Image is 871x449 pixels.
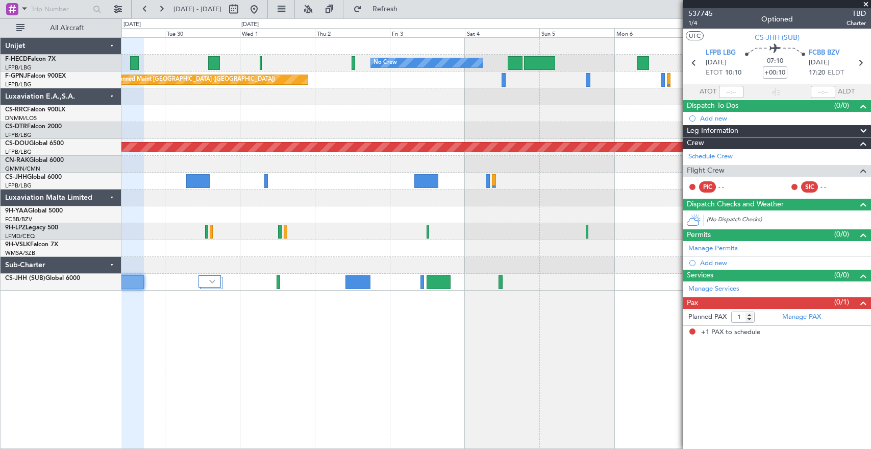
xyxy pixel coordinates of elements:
span: Dispatch Checks and Weather [687,199,784,210]
span: F-GPNJ [5,73,27,79]
span: CS-DOU [5,140,29,147]
a: Schedule Crew [688,152,733,162]
span: CS-DTR [5,124,27,130]
a: GMMN/CMN [5,165,40,173]
span: ATOT [700,87,716,97]
div: Planned Maint [GEOGRAPHIC_DATA] ([GEOGRAPHIC_DATA]) [114,72,275,87]
a: FCBB/BZV [5,216,32,223]
span: 10:10 [725,68,741,78]
div: Sun 5 [539,28,614,37]
div: Sat 4 [465,28,540,37]
span: ELDT [828,68,844,78]
span: CN-RAK [5,157,29,163]
div: - - [718,182,741,192]
span: Dispatch To-Dos [687,100,738,112]
button: UTC [686,31,704,40]
div: PIC [699,181,716,193]
a: CN-RAKGlobal 6000 [5,157,64,163]
a: 9H-LPZLegacy 500 [5,225,58,231]
div: Add new [700,114,866,123]
span: 07:10 [767,56,783,66]
span: ALDT [838,87,855,97]
a: LFPB/LBG [5,81,32,88]
span: Pax [687,297,698,309]
div: [DATE] [241,20,259,29]
span: Crew [687,137,704,149]
div: No Crew [374,55,397,70]
span: Flight Crew [687,165,725,177]
a: LFMD/CEQ [5,232,35,240]
span: CS-JHH [5,174,27,180]
a: CS-DOUGlobal 6500 [5,140,64,147]
a: 9H-YAAGlobal 5000 [5,208,63,214]
a: LFPB/LBG [5,182,32,190]
span: 9H-VSLK [5,242,30,248]
div: Add new [700,258,866,267]
a: LFPB/LBG [5,148,32,156]
a: CS-JHH (SUB)Global 6000 [5,275,80,281]
a: LFPB/LBG [5,131,32,139]
span: LFPB LBG [706,48,736,58]
img: arrow-gray.svg [209,279,215,283]
span: (0/1) [834,297,849,308]
a: CS-RRCFalcon 900LX [5,107,65,113]
div: Wed 1 [240,28,315,37]
span: 537745 [688,8,713,19]
span: Refresh [364,6,407,13]
span: Permits [687,229,711,241]
div: (No Dispatch Checks) [707,216,871,226]
span: 9H-LPZ [5,225,26,231]
span: [DATE] [809,58,830,68]
span: 17:20 [809,68,825,78]
a: CS-DTRFalcon 2000 [5,124,62,130]
a: CS-JHHGlobal 6000 [5,174,62,180]
span: ETOT [706,68,723,78]
span: CS-JHH (SUB) [5,275,45,281]
span: CS-JHH (SUB) [755,32,800,43]
span: FCBB BZV [809,48,840,58]
div: Tue 30 [165,28,240,37]
a: LFPB/LBG [5,64,32,72]
div: SIC [801,181,818,193]
div: Optioned [761,14,793,25]
a: WMSA/SZB [5,249,35,257]
span: 1/4 [688,19,713,28]
button: Refresh [349,1,410,17]
a: Manage PAX [782,312,821,322]
span: CS-RRC [5,107,27,113]
span: [DATE] [706,58,727,68]
span: Leg Information [687,125,738,137]
a: F-GPNJFalcon 900EX [5,73,66,79]
div: - - [820,182,843,192]
span: (0/0) [834,270,849,280]
div: Mon 29 [90,28,165,37]
div: Thu 2 [315,28,390,37]
div: Fri 3 [390,28,465,37]
span: (0/0) [834,229,849,240]
label: Planned PAX [688,312,727,322]
a: DNMM/LOS [5,114,37,122]
a: 9H-VSLKFalcon 7X [5,242,58,248]
span: +1 PAX to schedule [701,327,760,338]
a: F-HECDFalcon 7X [5,56,56,62]
span: 9H-YAA [5,208,28,214]
span: F-HECD [5,56,28,62]
input: Trip Number [31,2,90,17]
button: All Aircraft [11,20,111,36]
span: (0/0) [834,100,849,111]
span: Services [687,270,713,281]
span: TBD [847,8,866,19]
div: Mon 6 [614,28,689,37]
div: [DATE] [123,20,141,29]
a: Manage Services [688,284,739,294]
span: [DATE] - [DATE] [173,5,221,14]
a: Manage Permits [688,244,738,254]
span: All Aircraft [27,25,108,32]
span: Charter [847,19,866,28]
